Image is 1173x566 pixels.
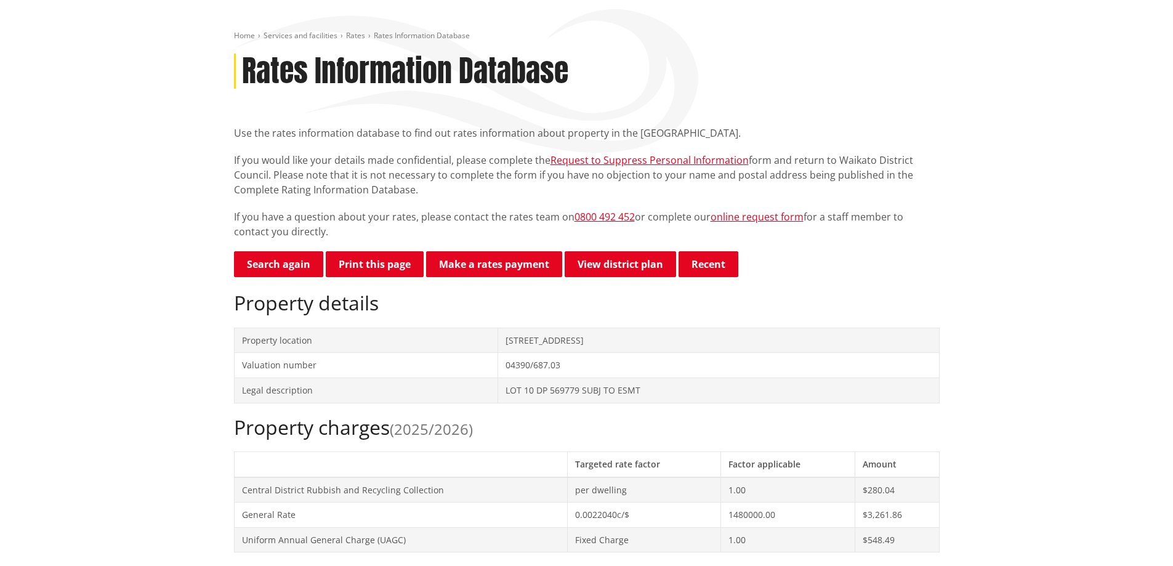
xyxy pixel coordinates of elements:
td: $3,261.86 [855,503,939,528]
a: online request form [711,210,804,224]
td: Central District Rubbish and Recycling Collection [234,477,567,503]
iframe: Messenger Launcher [1116,514,1161,559]
td: 0.0022040c/$ [567,503,721,528]
h2: Property charges [234,416,940,439]
span: Rates Information Database [374,30,470,41]
td: 1.00 [721,477,855,503]
td: per dwelling [567,477,721,503]
td: [STREET_ADDRESS] [498,328,939,353]
td: Uniform Annual General Charge (UAGC) [234,527,567,552]
td: 1.00 [721,527,855,552]
th: Targeted rate factor [567,451,721,477]
span: (2025/2026) [390,419,473,439]
nav: breadcrumb [234,31,940,41]
button: Print this page [326,251,424,277]
a: Search again [234,251,323,277]
td: LOT 10 DP 569779 SUBJ TO ESMT [498,378,939,403]
h1: Rates Information Database [242,54,568,89]
a: Request to Suppress Personal Information [550,153,749,167]
td: 04390/687.03 [498,353,939,378]
td: $280.04 [855,477,939,503]
td: $548.49 [855,527,939,552]
td: Fixed Charge [567,527,721,552]
p: If you would like your details made confidential, please complete the form and return to Waikato ... [234,153,940,197]
a: Make a rates payment [426,251,562,277]
h2: Property details [234,291,940,315]
th: Amount [855,451,939,477]
p: Use the rates information database to find out rates information about property in the [GEOGRAPHI... [234,126,940,140]
td: 1480000.00 [721,503,855,528]
p: If you have a question about your rates, please contact the rates team on or complete our for a s... [234,209,940,239]
a: Services and facilities [264,30,337,41]
td: Valuation number [234,353,498,378]
td: General Rate [234,503,567,528]
button: Recent [679,251,738,277]
a: 0800 492 452 [574,210,635,224]
a: Rates [346,30,365,41]
td: Property location [234,328,498,353]
a: View district plan [565,251,676,277]
td: Legal description [234,378,498,403]
th: Factor applicable [721,451,855,477]
a: Home [234,30,255,41]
